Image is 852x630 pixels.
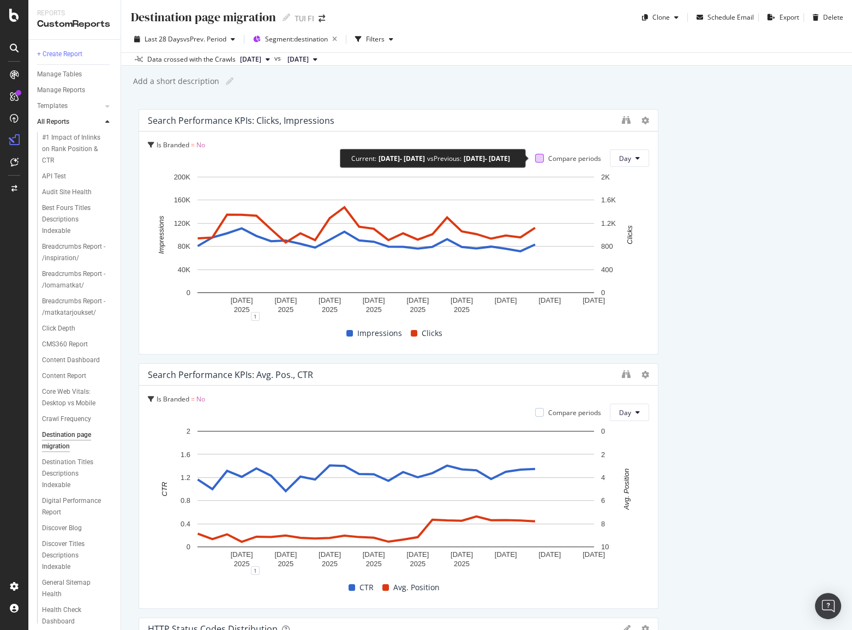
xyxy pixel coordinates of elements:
[42,339,88,350] div: CMS360 Report
[37,9,112,18] div: Reports
[148,171,644,316] div: A chart.
[37,69,82,80] div: Manage Tables
[191,140,195,149] span: =
[37,116,102,128] a: All Reports
[42,370,86,382] div: Content Report
[815,593,841,619] div: Open Intercom Messenger
[234,560,250,568] text: 2025
[157,394,189,404] span: Is Branded
[366,305,382,314] text: 2025
[622,469,631,511] text: Avg. Position
[319,296,341,304] text: [DATE]
[42,296,113,319] a: Breadcrumbs Report - /matkatarjoukset/
[196,140,205,149] span: No
[234,305,250,314] text: 2025
[174,173,191,181] text: 200K
[495,296,517,304] text: [DATE]
[236,53,274,66] button: [DATE]
[42,386,113,409] a: Core Web Vitals: Desktop vs Mobile
[251,312,260,321] div: 1
[240,55,261,64] span: 2025 Oct. 8th
[191,394,195,404] span: =
[42,296,107,319] div: Breadcrumbs Report - /matkatarjoukset/
[145,34,183,44] span: Last 28 Days
[319,550,341,559] text: [DATE]
[37,85,85,96] div: Manage Reports
[619,408,631,417] span: Day
[454,560,470,568] text: 2025
[231,296,253,304] text: [DATE]
[278,305,293,314] text: 2025
[226,77,233,85] i: Edit report name
[295,13,314,24] div: TUI FI
[42,386,106,409] div: Core Web Vitals: Desktop vs Mobile
[42,495,104,518] div: Digital Performance Report
[37,100,68,112] div: Templates
[174,219,191,227] text: 120K
[763,9,799,26] button: Export
[548,154,601,163] div: Compare periods
[42,577,113,600] a: General Sitemap Health
[249,31,341,48] button: Segment:destination
[251,566,260,575] div: 1
[823,13,843,22] div: Delete
[319,15,325,22] div: arrow-right-arrow-left
[406,296,429,304] text: [DATE]
[37,18,112,31] div: CustomReports
[148,425,644,571] div: A chart.
[351,31,398,48] button: Filters
[495,550,517,559] text: [DATE]
[42,604,104,627] div: Health Check Dashboard
[187,427,190,435] text: 2
[622,370,631,379] div: binoculars
[601,496,605,505] text: 6
[42,339,113,350] a: CMS360 Report
[42,538,106,573] div: Discover Titles Descriptions Indexable
[601,427,605,435] text: 0
[174,196,191,205] text: 160K
[42,495,113,518] a: Digital Performance Report
[583,550,605,559] text: [DATE]
[42,355,100,366] div: Content Dashboard
[410,560,425,568] text: 2025
[366,34,385,44] div: Filters
[42,523,113,534] a: Discover Blog
[601,520,605,528] text: 8
[187,543,190,551] text: 0
[601,173,610,181] text: 2K
[42,604,113,627] a: Health Check Dashboard
[42,355,113,366] a: Content Dashboard
[42,323,113,334] a: Click Depth
[42,413,113,425] a: Crawl Frequency
[157,215,165,254] text: Impressions
[692,9,754,26] button: Schedule Email
[196,394,205,404] span: No
[601,242,613,250] text: 800
[42,370,113,382] a: Content Report
[37,85,113,96] a: Manage Reports
[42,187,113,198] a: Audit Site Health
[707,13,754,22] div: Schedule Email
[366,560,382,568] text: 2025
[406,550,429,559] text: [DATE]
[42,268,106,291] div: Breadcrumbs Report - /lomamatkat/
[42,523,82,534] div: Discover Blog
[601,451,605,459] text: 2
[283,53,322,66] button: [DATE]
[42,577,103,600] div: General Sitemap Health
[42,538,113,573] a: Discover Titles Descriptions Indexable
[42,171,66,182] div: API Test
[601,289,605,297] text: 0
[42,132,113,166] a: #1 Impact of Inlinks on Rank Position & CTR
[187,289,190,297] text: 0
[42,187,92,198] div: Audit Site Health
[37,100,102,112] a: Templates
[601,266,613,274] text: 400
[274,550,297,559] text: [DATE]
[451,550,473,559] text: [DATE]
[42,457,107,491] div: Destination Titles Descriptions Indexable
[181,496,190,505] text: 0.8
[181,473,190,482] text: 1.2
[183,34,226,44] span: vs Prev. Period
[181,451,190,459] text: 1.6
